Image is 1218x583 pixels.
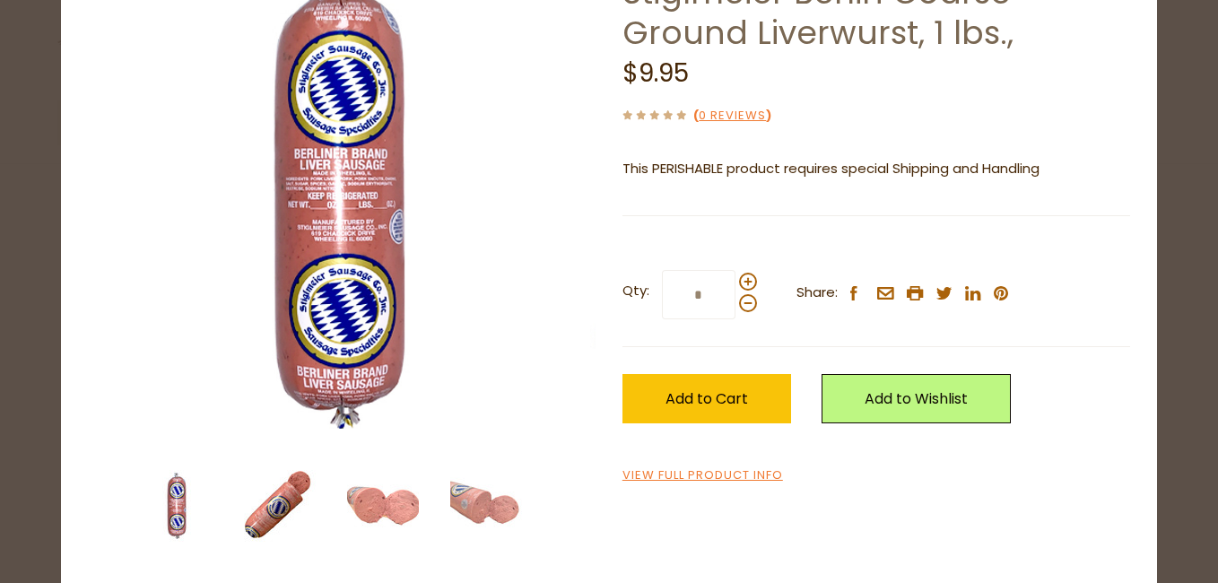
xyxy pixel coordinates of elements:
[622,374,791,423] button: Add to Cart
[622,466,783,485] a: View Full Product Info
[666,388,748,409] span: Add to Cart
[662,270,735,319] input: Qty:
[622,158,1130,180] p: This PERISHABLE product requires special Shipping and Handling
[699,107,766,126] a: 0 Reviews
[822,374,1011,423] a: Add to Wishlist
[347,470,419,542] img: Stiglmeier Berlin Coarse Ground Liverwurst, 1 lbs.,
[244,470,316,542] img: Stiglmeier Berlin Coarse Ground Liverwurst, 1 lbs.,
[622,280,649,302] strong: Qty:
[450,470,522,542] img: Stiglmeier Berlin Coarse Ground Liverwurst, 1 lbs.,
[639,194,1131,216] li: We will ship this product in heat-protective packaging and ice.
[141,470,213,542] img: Stiglmeier Berlin Coarse Ground Liverwurst, 1 lbs.,
[796,282,838,304] span: Share:
[693,107,771,124] span: ( )
[622,56,689,91] span: $9.95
